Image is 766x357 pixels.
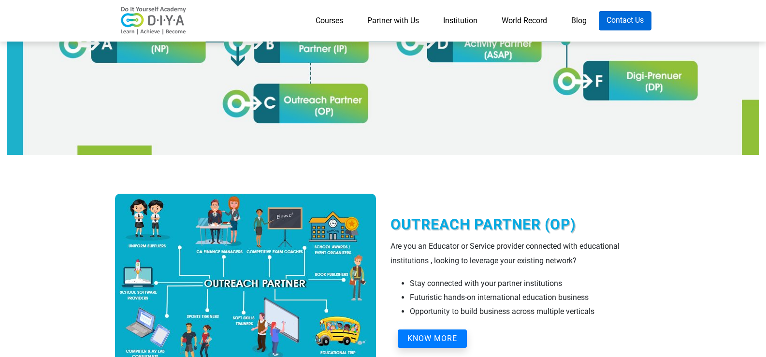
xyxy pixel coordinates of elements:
button: KNOW MORE [398,329,467,348]
img: logo-v2.png [115,6,192,35]
a: Courses [304,11,355,30]
div: Outreach Partner (OP) [390,214,651,235]
li: Opportunity to build business across multiple verticals [410,306,651,317]
a: Blog [559,11,599,30]
div: Are you an Educator or Service provider connected with educational institutions , looking to leve... [390,239,651,268]
li: Futuristic hands-on international education business [410,292,651,303]
li: Stay connected with your partner institutions [410,278,651,289]
a: Contact Us [599,11,651,30]
a: Partner with Us [355,11,431,30]
a: World Record [490,11,559,30]
a: Institution [431,11,490,30]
